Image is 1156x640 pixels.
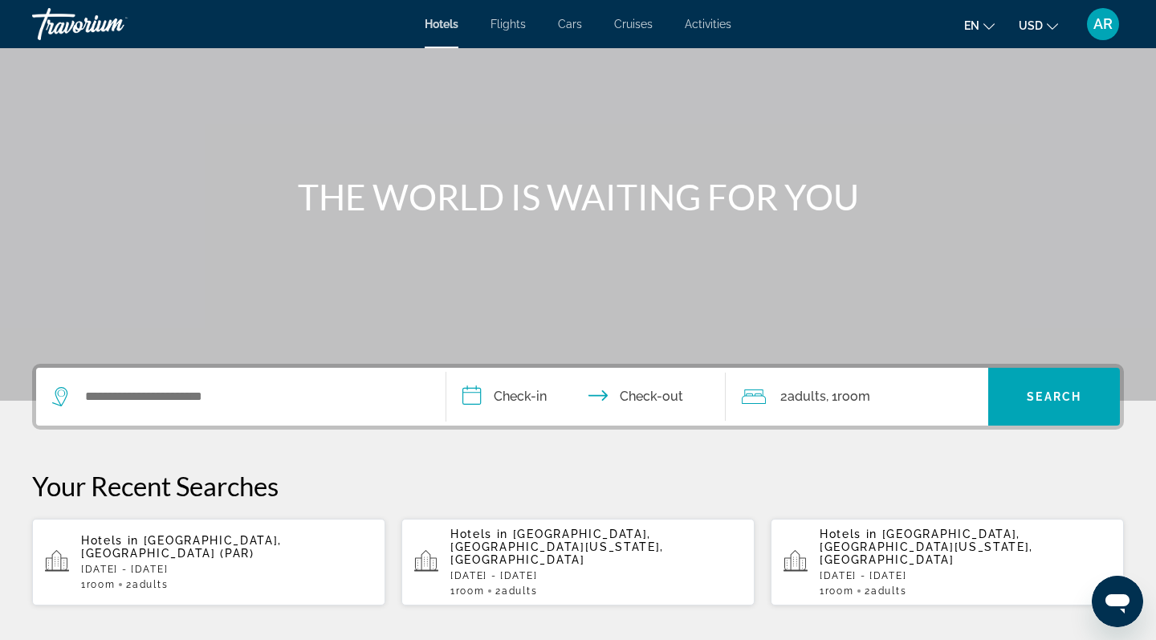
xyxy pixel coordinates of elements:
[558,18,582,31] a: Cars
[32,518,385,606] button: Hotels in [GEOGRAPHIC_DATA], [GEOGRAPHIC_DATA] (PAR)[DATE] - [DATE]1Room2Adults
[871,585,906,597] span: Adults
[1019,14,1058,37] button: Change currency
[1092,576,1143,627] iframe: Button to launch messaging window
[1019,19,1043,32] span: USD
[401,518,755,606] button: Hotels in [GEOGRAPHIC_DATA], [GEOGRAPHIC_DATA][US_STATE], [GEOGRAPHIC_DATA][DATE] - [DATE]1Room2A...
[988,368,1120,426] button: Search
[964,19,979,32] span: en
[36,368,1120,426] div: Search widget
[450,570,742,581] p: [DATE] - [DATE]
[820,528,877,540] span: Hotels in
[32,470,1124,502] p: Your Recent Searches
[837,389,870,404] span: Room
[81,534,139,547] span: Hotels in
[32,3,193,45] a: Travorium
[490,18,526,31] a: Flights
[820,585,853,597] span: 1
[820,570,1111,581] p: [DATE] - [DATE]
[446,368,726,426] button: Check in and out dates
[685,18,731,31] a: Activities
[450,585,484,597] span: 1
[126,579,168,590] span: 2
[865,585,906,597] span: 2
[614,18,653,31] a: Cruises
[87,579,116,590] span: Room
[277,176,879,218] h1: THE WORLD IS WAITING FOR YOU
[826,385,870,408] span: , 1
[1093,16,1113,32] span: AR
[132,579,168,590] span: Adults
[825,585,854,597] span: Room
[495,585,537,597] span: 2
[1082,7,1124,41] button: User Menu
[1027,390,1081,403] span: Search
[450,528,664,566] span: [GEOGRAPHIC_DATA], [GEOGRAPHIC_DATA][US_STATE], [GEOGRAPHIC_DATA]
[456,585,485,597] span: Room
[425,18,458,31] a: Hotels
[771,518,1124,606] button: Hotels in [GEOGRAPHIC_DATA], [GEOGRAPHIC_DATA][US_STATE], [GEOGRAPHIC_DATA][DATE] - [DATE]1Room2A...
[820,528,1033,566] span: [GEOGRAPHIC_DATA], [GEOGRAPHIC_DATA][US_STATE], [GEOGRAPHIC_DATA]
[788,389,826,404] span: Adults
[81,579,115,590] span: 1
[726,368,989,426] button: Travelers: 2 adults, 0 children
[81,564,372,575] p: [DATE] - [DATE]
[81,534,282,560] span: [GEOGRAPHIC_DATA], [GEOGRAPHIC_DATA] (PAR)
[964,14,995,37] button: Change language
[780,385,826,408] span: 2
[450,528,508,540] span: Hotels in
[502,585,537,597] span: Adults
